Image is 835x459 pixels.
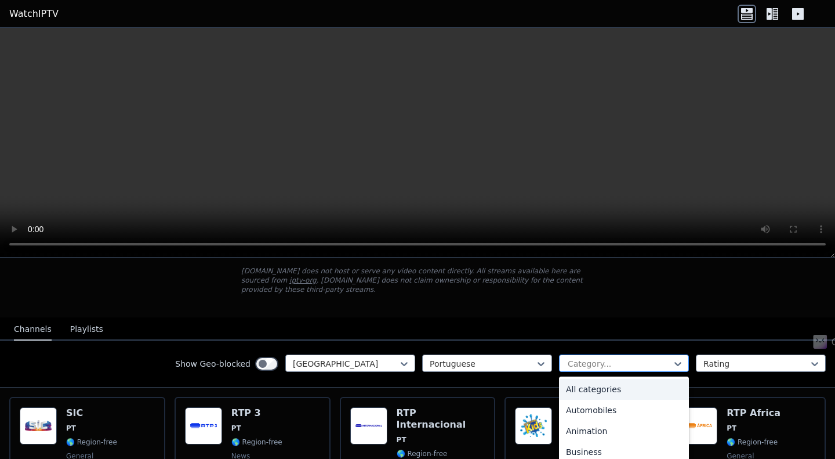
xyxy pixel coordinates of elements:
span: 🌎 Region-free [397,449,448,458]
a: iptv-org [289,276,317,284]
a: WatchIPTV [9,7,59,21]
div: Animation [559,421,689,442]
h6: SIC [66,407,117,419]
p: [DOMAIN_NAME] does not host or serve any video content directly. All streams available here are s... [241,266,594,294]
div: All categories [559,379,689,400]
label: Show Geo-blocked [175,358,251,370]
span: PT [66,424,76,433]
span: PT [397,435,406,444]
img: RTP Internacional [350,407,387,444]
img: RTP 3 [185,407,222,444]
img: Kuriakos Kids [515,407,552,444]
h6: RTP 3 [231,407,282,419]
h6: RTP Internacional [397,407,485,431]
span: 🌎 Region-free [727,438,778,447]
button: Playlists [70,319,103,341]
span: PT [231,424,241,433]
img: SIC [20,407,57,444]
span: 🌎 Region-free [66,438,117,447]
button: Channels [14,319,52,341]
h6: RTP Africa [727,407,780,419]
span: 🌎 Region-free [231,438,282,447]
div: Automobiles [559,400,689,421]
img: RTP Africa [680,407,717,444]
span: PT [727,424,736,433]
